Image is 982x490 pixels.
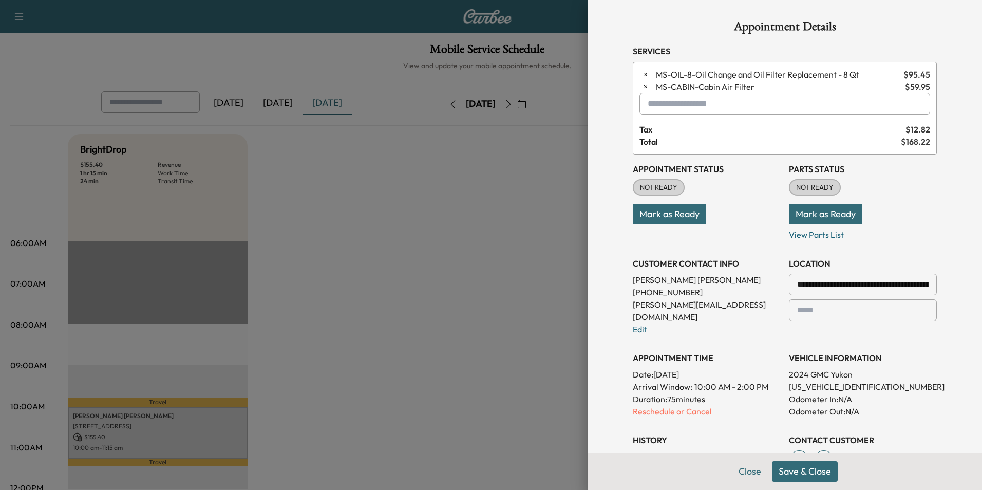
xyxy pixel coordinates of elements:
[633,393,781,405] p: Duration: 75 minutes
[633,324,647,334] a: Edit
[903,68,930,81] span: $ 95.45
[656,68,899,81] span: Oil Change and Oil Filter Replacement - 8 Qt
[789,434,937,446] h3: CONTACT CUSTOMER
[633,368,781,381] p: Date: [DATE]
[772,461,838,482] button: Save & Close
[633,352,781,364] h3: APPOINTMENT TIME
[789,405,937,418] p: Odometer Out: N/A
[633,434,781,446] h3: History
[633,381,781,393] p: Arrival Window:
[633,450,781,463] p: Created By : [PERSON_NAME]
[633,286,781,298] p: [PHONE_NUMBER]
[789,204,862,224] button: Mark as Ready
[639,123,905,136] span: Tax
[633,204,706,224] button: Mark as Ready
[633,274,781,286] p: [PERSON_NAME] [PERSON_NAME]
[789,352,937,364] h3: VEHICLE INFORMATION
[639,136,901,148] span: Total
[905,81,930,93] span: $ 59.95
[789,368,937,381] p: 2024 GMC Yukon
[901,136,930,148] span: $ 168.22
[633,257,781,270] h3: CUSTOMER CONTACT INFO
[656,81,901,93] span: Cabin Air Filter
[789,393,937,405] p: Odometer In: N/A
[633,45,937,58] h3: Services
[789,257,937,270] h3: LOCATION
[633,21,937,37] h1: Appointment Details
[694,381,768,393] span: 10:00 AM - 2:00 PM
[789,381,937,393] p: [US_VEHICLE_IDENTIFICATION_NUMBER]
[789,163,937,175] h3: Parts Status
[732,461,768,482] button: Close
[789,224,937,241] p: View Parts List
[633,405,781,418] p: Reschedule or Cancel
[790,182,840,193] span: NOT READY
[634,182,684,193] span: NOT READY
[905,123,930,136] span: $ 12.82
[633,163,781,175] h3: Appointment Status
[633,298,781,323] p: [PERSON_NAME][EMAIL_ADDRESS][DOMAIN_NAME]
